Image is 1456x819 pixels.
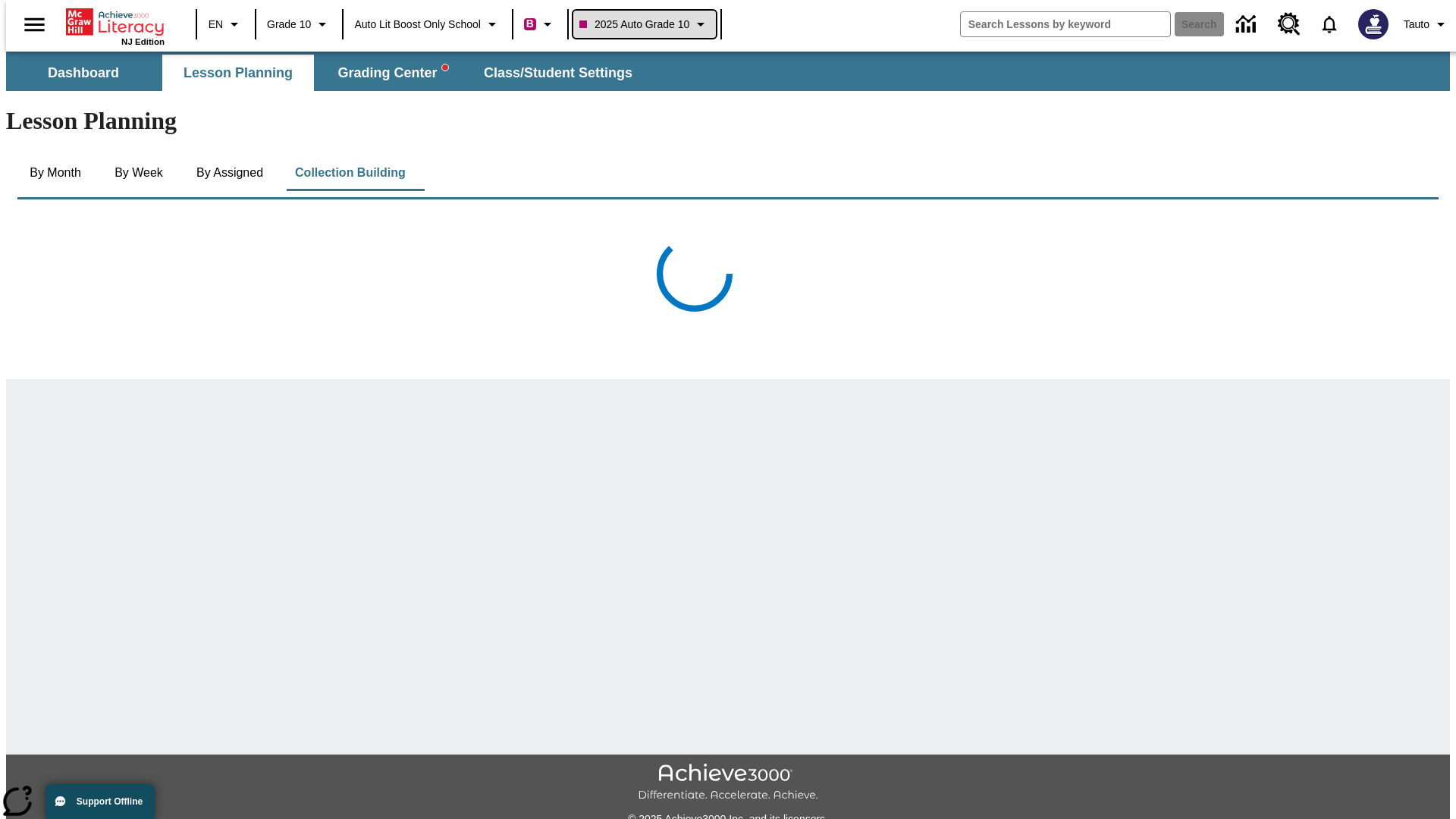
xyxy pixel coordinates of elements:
[317,55,469,91] button: Grading Center
[1358,9,1389,39] img: Avatar
[184,64,293,82] span: Lesson Planning
[518,11,563,38] button: Boost Class color is violet red. Change class color
[261,11,337,38] button: Grade: Grade 10, Select a grade
[12,2,57,47] button: Open side menu
[267,17,311,33] span: Grade 10
[121,37,165,46] span: NJ Edition
[162,55,314,91] button: Lesson Planning
[283,155,418,191] button: Collection Building
[202,11,250,38] button: Language: EN, Select a language
[6,52,1450,91] div: SubNavbar
[184,155,275,191] button: By Assigned
[526,14,534,33] span: B
[45,784,155,819] button: Support Offline
[472,55,645,91] button: Class/Student Settings
[6,107,1450,135] h1: Lesson Planning
[1227,4,1269,45] a: Data Center
[579,17,689,33] span: 2025 Auto Grade 10
[638,764,818,802] img: Achieve3000 Differentiate Accelerate Achieve
[48,64,119,82] span: Dashboard
[101,155,177,191] button: By Week
[77,796,143,807] span: Support Offline
[1269,4,1310,45] a: Resource Center, Will open in new tab
[354,17,481,33] span: Auto Lit Boost only School
[1398,11,1456,38] button: Profile/Settings
[348,11,507,38] button: School: Auto Lit Boost only School, Select your school
[17,155,93,191] button: By Month
[6,55,646,91] div: SubNavbar
[1404,17,1429,33] span: Tauto
[209,17,223,33] span: EN
[961,12,1170,36] input: search field
[337,64,447,82] span: Grading Center
[8,55,159,91] button: Dashboard
[573,11,716,38] button: Class: 2025 Auto Grade 10, Select your class
[1349,5,1398,44] button: Select a new avatar
[484,64,632,82] span: Class/Student Settings
[442,64,448,71] svg: writing assistant alert
[66,7,165,37] a: Home
[66,5,165,46] div: Home
[1310,5,1349,44] a: Notifications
